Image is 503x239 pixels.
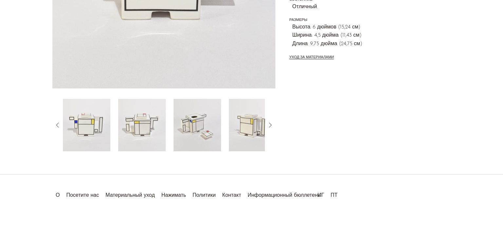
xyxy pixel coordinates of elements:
a: О [56,193,60,198]
a: Нажимать [161,193,186,198]
font: Высота: 6 дюймов (15,24 см) [292,25,361,30]
font: Длина: 9,75 дюйма (24,75 см) [292,41,362,46]
img: Чайник Мондриана [174,99,221,151]
ul: Быстрые ссылки [52,188,324,200]
button: УХОД ЗА МАТЕРИАЛАМИ [289,55,334,60]
font: РАЗМЕРЫ [289,18,307,22]
a: Материальный уход [105,193,155,198]
font: УХОД ЗА МАТЕРИАЛАМИ [289,56,334,59]
font: Отличный. [292,4,318,9]
a: ПТ [331,193,338,198]
a: ИГ [317,193,324,198]
img: Чайник Мондриана [229,99,276,151]
img: Чайник Мондриана [63,99,110,151]
font: Ширина: 4,5 дюйма (11,43 см) [292,33,362,38]
ul: Социальные сети [314,188,341,200]
img: Чайник Мондриана [118,99,166,151]
a: Посетите нас [66,193,99,198]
